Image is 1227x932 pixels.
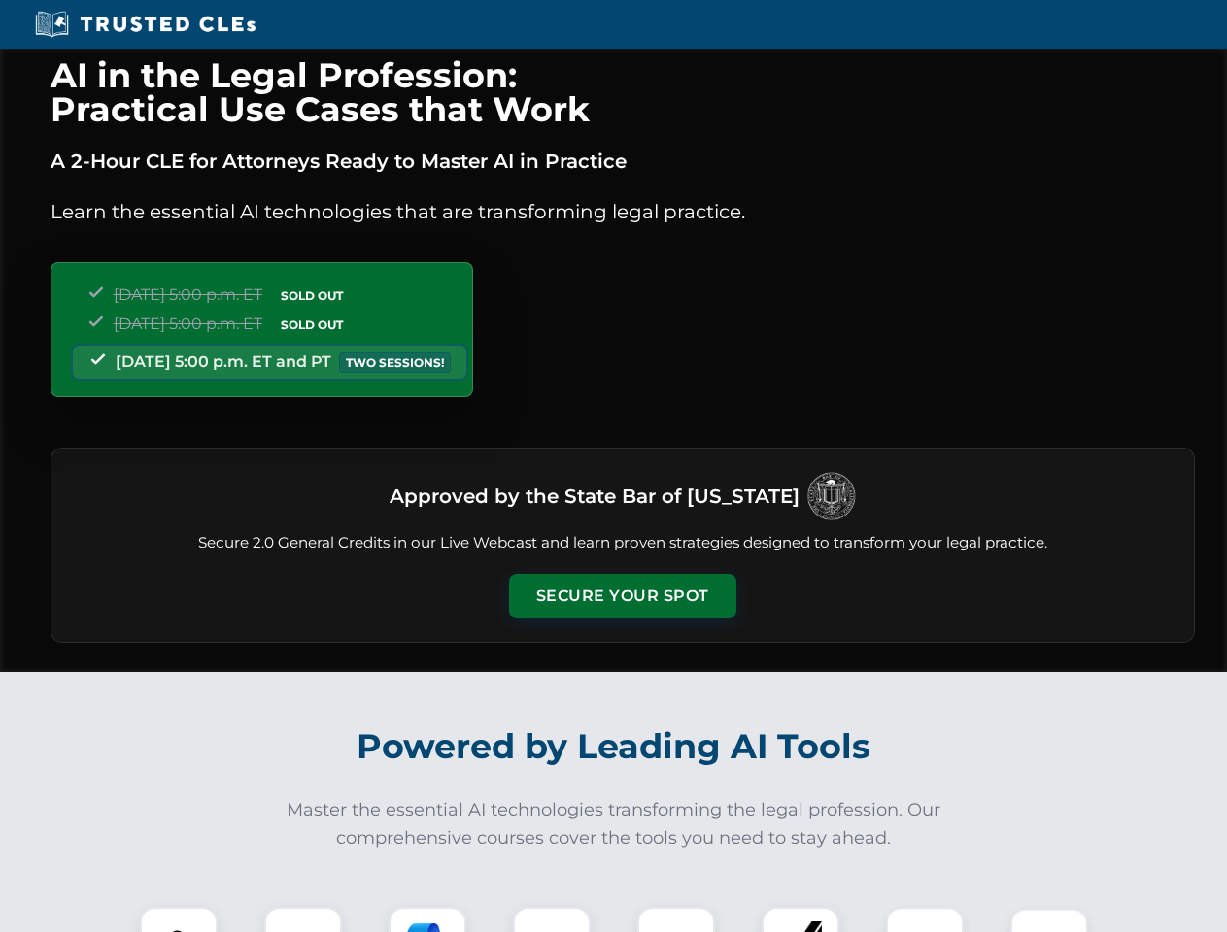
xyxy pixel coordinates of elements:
span: SOLD OUT [274,285,350,306]
span: [DATE] 5:00 p.m. ET [114,315,262,333]
h3: Approved by the State Bar of [US_STATE] [390,479,800,514]
h2: Powered by Leading AI Tools [76,713,1152,781]
button: Secure Your Spot [509,574,736,618]
p: Learn the essential AI technologies that are transforming legal practice. [51,196,1195,227]
img: Logo [807,472,856,520]
p: Secure 2.0 General Credits in our Live Webcast and learn proven strategies designed to transform ... [75,532,1171,554]
p: A 2-Hour CLE for Attorneys Ready to Master AI in Practice [51,146,1195,177]
h1: AI in the Legal Profession: Practical Use Cases that Work [51,58,1195,126]
img: Trusted CLEs [29,10,261,39]
span: SOLD OUT [274,315,350,335]
span: [DATE] 5:00 p.m. ET [114,285,262,304]
p: Master the essential AI technologies transforming the legal profession. Our comprehensive courses... [274,796,954,852]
